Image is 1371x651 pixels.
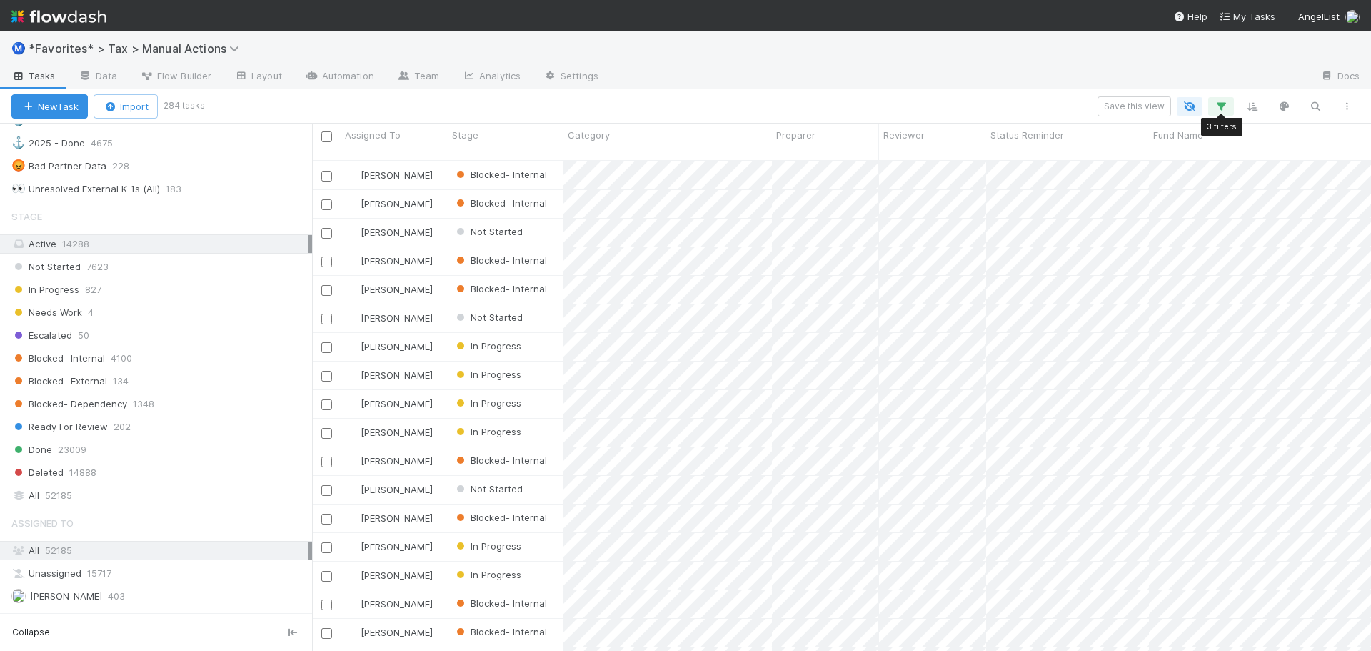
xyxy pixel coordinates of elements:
a: Team [386,66,451,89]
span: Ready For Review [11,418,108,436]
span: Blocked- Internal [453,597,547,609]
span: 😡 [11,159,26,172]
span: [PERSON_NAME] [361,284,433,295]
a: Flow Builder [129,66,223,89]
div: [PERSON_NAME] [346,282,433,297]
span: Category [568,128,610,142]
span: [PERSON_NAME] [361,541,433,552]
span: 50 [78,327,89,344]
img: logo-inverted-e16ddd16eac7371096b0.svg [11,4,106,29]
div: [PERSON_NAME] [346,197,433,211]
div: Unresolved External K-1s (All) [11,180,160,198]
span: [PERSON_NAME] [361,312,433,324]
span: [PERSON_NAME] [361,455,433,467]
span: 403 [108,587,125,605]
input: Toggle Row Selected [321,485,332,496]
img: avatar_711f55b7-5a46-40da-996f-bc93b6b86381.png [347,169,358,181]
input: Toggle All Rows Selected [321,131,332,142]
div: [PERSON_NAME] [346,368,433,382]
span: 1348 [133,395,154,413]
span: 183 [166,180,196,198]
img: avatar_cfa6ccaa-c7d9-46b3-b608-2ec56ecf97ad.png [347,398,358,409]
div: [PERSON_NAME] [346,311,433,325]
input: Toggle Row Selected [321,228,332,239]
span: In Progress [453,397,521,409]
img: avatar_45ea4894-10ca-450f-982d-dabe3bd75b0b.png [11,612,26,626]
div: All [11,542,308,560]
div: Blocked- Internal [453,510,547,525]
span: My Tasks [1219,11,1275,22]
div: [PERSON_NAME] [346,254,433,268]
span: Assigned To [345,128,401,142]
div: Not Started [453,224,523,239]
span: Deleted [11,464,64,482]
input: Toggle Row Selected [321,600,332,610]
div: All [11,487,308,505]
img: avatar_cfa6ccaa-c7d9-46b3-b608-2ec56ecf97ad.png [347,427,358,438]
span: 202 [114,418,131,436]
span: Flow Builder [140,69,211,83]
span: In Progress [453,569,521,580]
span: Blocked- Internal [11,349,105,367]
span: In Progress [453,340,521,352]
span: [PERSON_NAME] [361,570,433,581]
img: avatar_711f55b7-5a46-40da-996f-bc93b6b86381.png [347,312,358,324]
span: 14288 [62,238,89,249]
input: Toggle Row Selected [321,199,332,210]
a: Layout [223,66,293,89]
span: 233 [108,610,125,628]
span: [PERSON_NAME] [361,598,433,610]
input: Toggle Row Selected [321,314,332,324]
div: Not Started [453,482,523,496]
div: [PERSON_NAME] [346,597,433,611]
input: Toggle Row Selected [321,257,332,267]
input: Toggle Row Selected [321,628,332,639]
span: 4100 [111,349,132,367]
span: Not Started [453,483,523,495]
span: Stage [11,202,42,231]
span: Not Started [453,312,523,323]
span: Status Reminder [990,128,1064,142]
div: [PERSON_NAME] [346,625,433,640]
div: Blocked- Internal [453,167,547,182]
span: In Progress [11,281,79,299]
span: [PERSON_NAME] [361,255,433,267]
span: [PERSON_NAME] [361,512,433,524]
span: 4675 [91,134,127,152]
input: Toggle Row Selected [321,399,332,410]
div: [PERSON_NAME] [346,482,433,497]
div: In Progress [453,567,521,582]
input: Toggle Row Selected [321,428,332,439]
div: [PERSON_NAME] [346,454,433,468]
span: Ⓜ️ [11,42,26,54]
div: [PERSON_NAME] [346,225,433,239]
span: 52185 [45,545,72,556]
div: Blocked- Internal [453,282,547,296]
div: [PERSON_NAME] [346,425,433,439]
img: avatar_711f55b7-5a46-40da-996f-bc93b6b86381.png [347,227,358,238]
div: [PERSON_NAME] [346,168,433,182]
span: Reviewer [883,128,925,142]
span: Assigned To [11,509,74,537]
span: [PERSON_NAME] [361,369,433,381]
div: In Progress [453,339,521,353]
span: Blocked- Internal [453,197,547,209]
input: Toggle Row Selected [321,171,332,182]
input: Toggle Row Selected [321,371,332,382]
a: My Tasks [1219,9,1275,24]
span: In Progress [453,426,521,437]
img: avatar_d45d11ee-0024-4901-936f-9df0a9cc3b4e.png [347,341,358,352]
span: 827 [85,281,101,299]
span: 23009 [58,441,86,459]
span: [PERSON_NAME] [361,341,433,352]
div: Blocked- Internal [453,453,547,467]
a: Automation [293,66,386,89]
span: 134 [113,372,129,390]
span: 4 [88,304,94,322]
input: Toggle Row Selected [321,571,332,582]
span: 👀 [11,182,26,194]
span: ⚓ [11,136,26,149]
span: Collapse [12,626,50,639]
div: Unassigned [11,565,308,582]
img: avatar_711f55b7-5a46-40da-996f-bc93b6b86381.png [347,284,358,295]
